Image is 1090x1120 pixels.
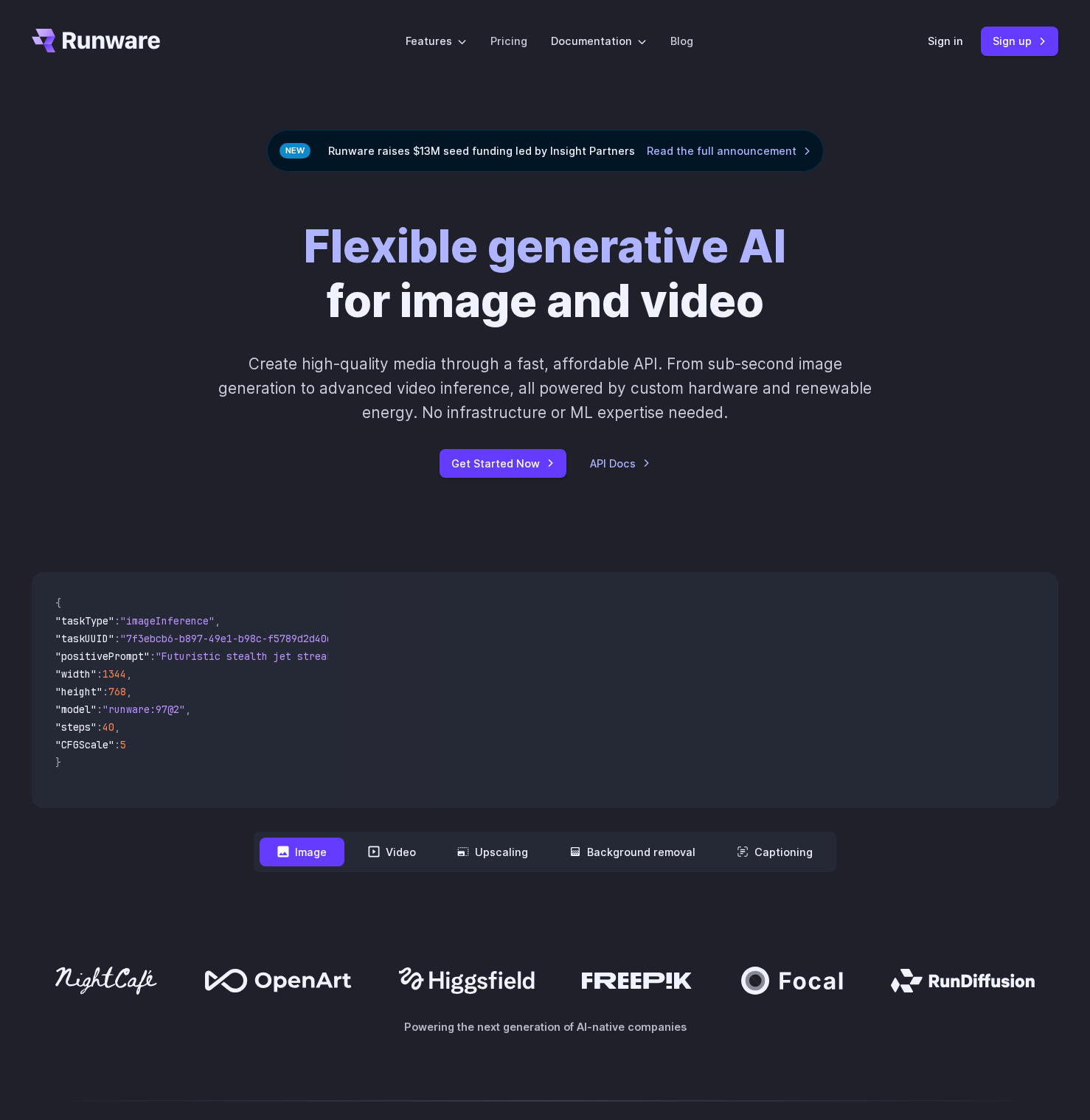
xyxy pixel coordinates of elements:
span: "steps" [55,720,97,734]
span: "positivePrompt" [55,650,150,663]
button: Background removal [552,838,713,866]
span: "taskUUID" [55,632,114,645]
a: Go to / [32,29,160,52]
span: : [97,720,103,734]
span: : [114,738,120,751]
span: } [55,756,61,769]
label: Features [406,32,467,49]
span: "7f3ebcb6-b897-49e1-b98c-f5789d2d40d7" [120,632,344,645]
button: Upscaling [440,838,546,866]
span: 768 [108,685,126,698]
span: "imageInference" [120,614,215,627]
button: Image [260,838,344,866]
a: Pricing [490,32,527,49]
span: "width" [55,667,97,681]
span: 40 [103,720,114,734]
span: : [114,632,120,645]
span: , [215,614,221,627]
span: "CFGScale" [55,738,114,751]
span: "Futuristic stealth jet streaking through a neon-lit cityscape with glowing purple exhaust" [156,650,692,663]
span: "model" [55,703,97,716]
span: : [103,685,108,698]
span: , [114,720,120,734]
span: { [55,596,61,610]
p: Create high-quality media through a fast, affordable API. From sub-second image generation to adv... [217,352,874,425]
a: Read the full announcement [647,142,811,159]
a: Blog [670,32,693,49]
span: : [97,667,103,681]
span: , [185,703,191,716]
a: Sign in [928,32,963,49]
p: Powering the next generation of AI-native companies [32,1018,1058,1035]
span: , [126,667,132,681]
span: "taskType" [55,614,114,627]
span: 1344 [103,667,126,681]
button: Captioning [719,838,830,866]
span: 5 [120,738,126,751]
span: "height" [55,685,103,698]
span: : [150,650,156,663]
div: Runware raises $13M seed funding led by Insight Partners [267,130,824,172]
strong: Flexible generative AI [304,218,786,274]
h1: for image and video [304,219,786,328]
a: API Docs [590,455,650,472]
span: : [97,703,103,716]
a: Sign up [981,27,1058,55]
span: , [126,685,132,698]
span: "runware:97@2" [103,703,185,716]
span: : [114,614,120,627]
label: Documentation [551,32,647,49]
a: Get Started Now [440,449,566,478]
button: Video [350,838,434,866]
